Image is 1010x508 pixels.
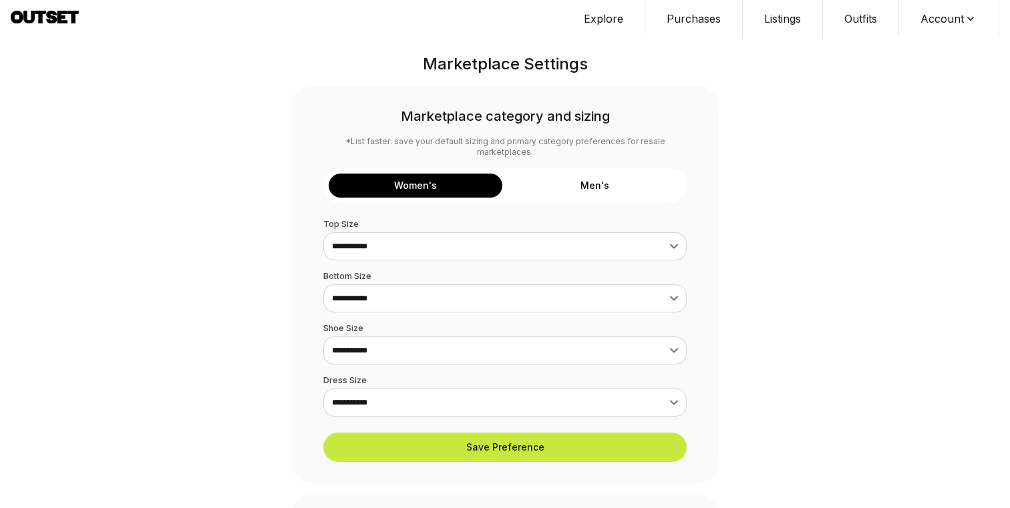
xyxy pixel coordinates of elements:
[323,433,687,462] button: Save Preference
[323,323,687,334] label: Shoe Size
[323,375,687,386] label: Dress Size
[291,53,719,75] h1: Marketplace Settings
[508,174,681,198] button: Men's
[323,271,687,282] label: Bottom Size
[323,107,687,125] h3: Marketplace category and sizing
[323,219,687,230] label: Top Size
[323,136,687,158] div: *List faster: save your default sizing and primary category preferences for resale marketplaces.
[329,174,502,198] button: Women's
